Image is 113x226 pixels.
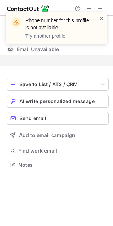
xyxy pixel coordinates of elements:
span: Add to email campaign [19,132,75,138]
span: Find work email [18,148,106,154]
span: AI write personalized message [19,99,95,104]
div: Save to List / ATS / CRM [19,82,96,87]
button: Find work email [7,146,109,156]
img: warning [11,17,22,28]
span: Send email [19,115,46,121]
button: Add to email campaign [7,129,109,142]
button: Send email [7,112,109,125]
header: Phone number for this profile is not available [25,17,90,31]
button: AI write personalized message [7,95,109,108]
button: save-profile-one-click [7,78,109,91]
img: ContactOut v5.3.10 [7,4,49,13]
p: Try another profile [25,32,90,40]
button: Notes [7,160,109,170]
span: Notes [18,162,106,168]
